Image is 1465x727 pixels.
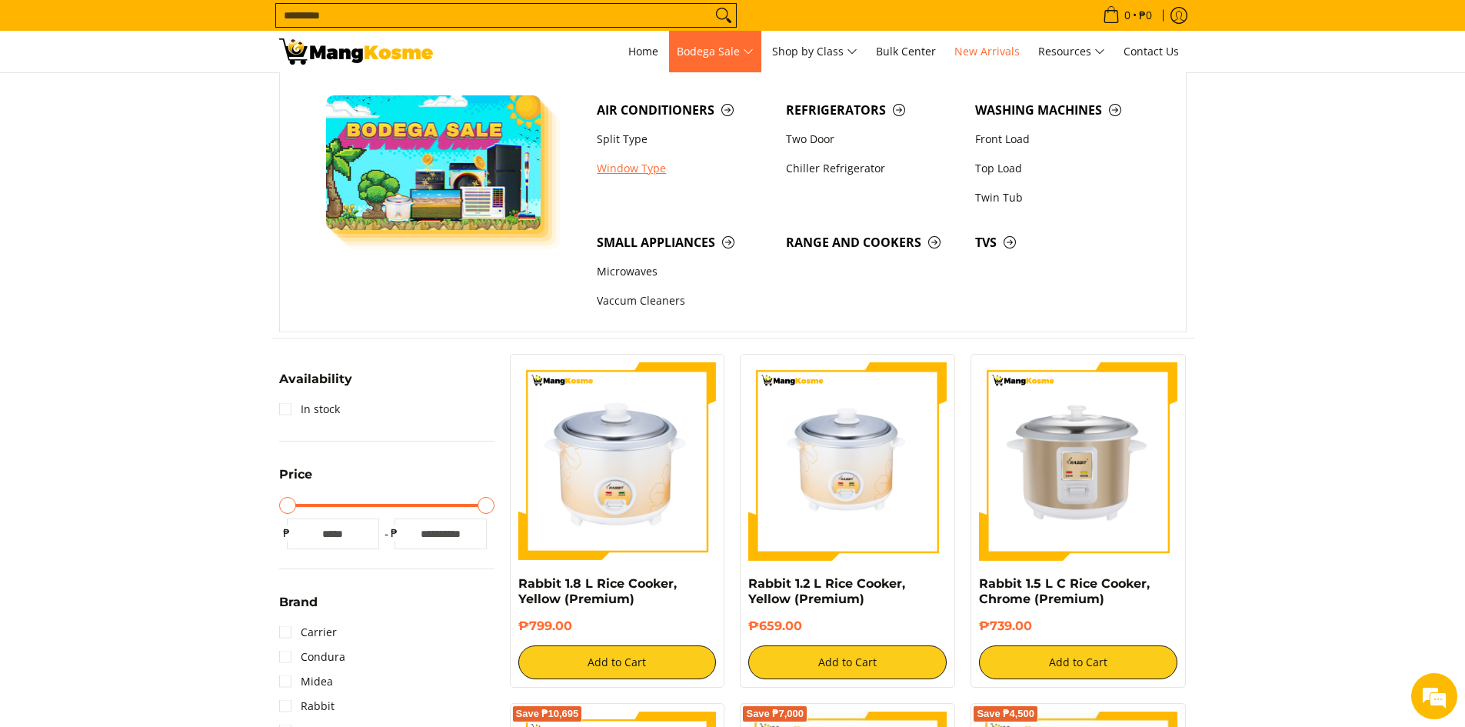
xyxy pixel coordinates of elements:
a: Rabbit 1.5 L C Rice Cooker, Chrome (Premium) [979,576,1150,606]
a: Microwaves [589,258,778,287]
a: Air Conditioners [589,95,778,125]
img: https://mangkosme.com/products/rabbit-1-5-l-c-rice-cooker-chrome-class-a [979,362,1177,561]
a: In stock [279,397,340,422]
div: Minimize live chat window [252,8,289,45]
span: Save ₱4,500 [977,709,1034,719]
button: Add to Cart [979,645,1177,679]
span: ₱ [279,525,295,541]
nav: Main Menu [448,31,1187,72]
a: Condura [279,645,345,669]
div: Leave a message [80,86,258,106]
span: We are offline. Please leave us a message. [32,194,268,349]
a: Washing Machines [967,95,1157,125]
span: Resources [1038,42,1105,62]
span: ₱0 [1137,10,1154,21]
h6: ₱739.00 [979,619,1177,634]
span: Price [279,469,312,481]
a: Bodega Sale [669,31,761,72]
h6: ₱659.00 [748,619,947,634]
span: • [1098,7,1157,24]
button: Search [711,4,736,27]
a: Rabbit 1.8 L Rice Cooker, Yellow (Premium) [518,576,677,606]
span: Availability [279,373,352,385]
summary: Open [279,596,318,620]
img: New Arrivals: Fresh Release from The Premium Brands l Mang Kosme [279,38,433,65]
img: rabbit-1.2-liter-rice-cooker-yellow-full-view-mang-kosme [748,362,947,561]
span: Save ₱10,695 [516,709,579,719]
button: Add to Cart [748,645,947,679]
a: New Arrivals [947,31,1027,72]
span: Bulk Center [876,44,936,58]
a: Front Load [967,125,1157,154]
a: Small Appliances [589,228,778,257]
button: Add to Cart [518,645,717,679]
a: Rabbit [279,694,335,719]
a: Home [621,31,666,72]
a: Vaccum Cleaners [589,287,778,316]
span: Contact Us [1124,44,1179,58]
img: https://mangkosme.com/products/rabbit-1-8-l-rice-cooker-yellow-class-a [518,362,717,561]
span: Refrigerators [786,101,960,120]
a: Carrier [279,620,337,645]
a: Resources [1030,31,1113,72]
span: Shop by Class [772,42,857,62]
span: TVs [975,233,1149,252]
span: 0 [1122,10,1133,21]
span: New Arrivals [954,44,1020,58]
a: Midea [279,669,333,694]
span: Range and Cookers [786,233,960,252]
textarea: Type your message and click 'Submit' [8,420,293,474]
img: Bodega Sale [326,95,541,230]
a: Bulk Center [868,31,944,72]
span: Save ₱7,000 [746,709,804,719]
a: Rabbit 1.2 L Rice Cooker, Yellow (Premium) [748,576,905,606]
span: Washing Machines [975,101,1149,120]
a: Range and Cookers [778,228,967,257]
span: Home [628,44,658,58]
summary: Open [279,373,352,397]
span: Bodega Sale [677,42,754,62]
a: Shop by Class [764,31,865,72]
a: Contact Us [1116,31,1187,72]
a: Chiller Refrigerator [778,154,967,183]
span: Brand [279,596,318,609]
a: Split Type [589,125,778,154]
a: Twin Tub [967,183,1157,212]
span: Air Conditioners [597,101,771,120]
h6: ₱799.00 [518,619,717,634]
a: Window Type [589,154,778,183]
a: Refrigerators [778,95,967,125]
a: TVs [967,228,1157,257]
span: Small Appliances [597,233,771,252]
em: Submit [225,474,279,495]
a: Two Door [778,125,967,154]
summary: Open [279,469,312,492]
a: Top Load [967,154,1157,183]
span: ₱ [387,525,402,541]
